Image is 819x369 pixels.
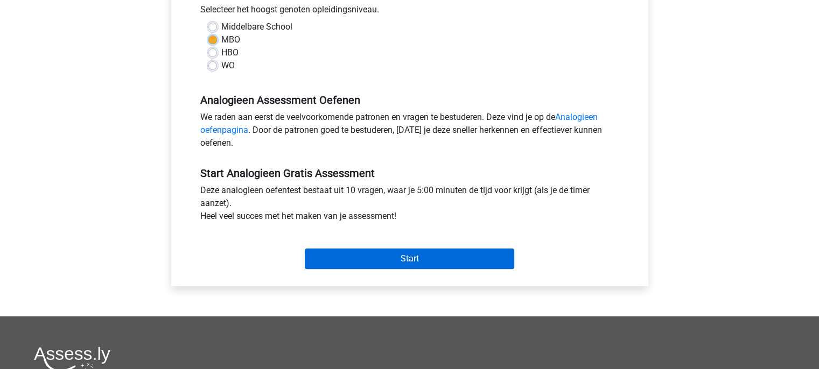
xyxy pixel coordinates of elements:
[200,167,619,180] h5: Start Analogieen Gratis Assessment
[200,94,619,107] h5: Analogieen Assessment Oefenen
[192,3,627,20] div: Selecteer het hoogst genoten opleidingsniveau.
[192,184,627,227] div: Deze analogieen oefentest bestaat uit 10 vragen, waar je 5:00 minuten de tijd voor krijgt (als je...
[221,46,239,59] label: HBO
[221,20,292,33] label: Middelbare School
[221,33,240,46] label: MBO
[192,111,627,154] div: We raden aan eerst de veelvoorkomende patronen en vragen te bestuderen. Deze vind je op de . Door...
[221,59,235,72] label: WO
[305,249,514,269] input: Start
